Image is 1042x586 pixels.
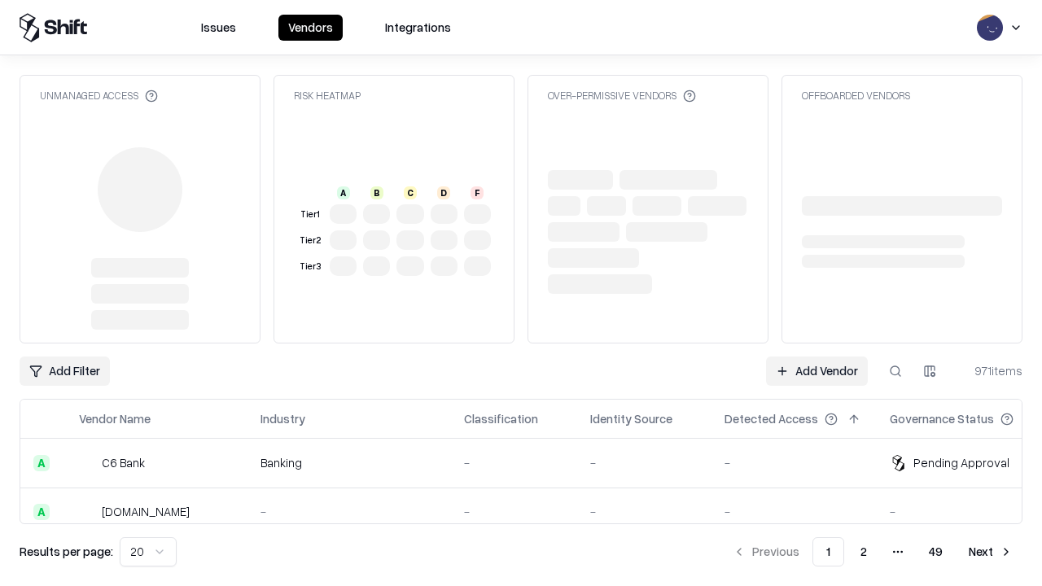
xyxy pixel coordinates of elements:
[802,89,910,103] div: Offboarded Vendors
[916,537,956,566] button: 49
[890,410,994,427] div: Governance Status
[79,455,95,471] img: C6 Bank
[102,503,190,520] div: [DOMAIN_NAME]
[40,89,158,103] div: Unmanaged Access
[548,89,696,103] div: Over-Permissive Vendors
[278,15,343,41] button: Vendors
[33,455,50,471] div: A
[464,410,538,427] div: Classification
[370,186,383,199] div: B
[294,89,361,103] div: Risk Heatmap
[725,503,864,520] div: -
[959,537,1022,566] button: Next
[725,454,864,471] div: -
[766,356,868,386] a: Add Vendor
[297,234,323,247] div: Tier 2
[297,208,323,221] div: Tier 1
[723,537,1022,566] nav: pagination
[191,15,246,41] button: Issues
[847,537,880,566] button: 2
[260,503,438,520] div: -
[20,543,113,560] p: Results per page:
[79,504,95,520] img: pathfactory.com
[590,410,672,427] div: Identity Source
[260,410,305,427] div: Industry
[33,504,50,520] div: A
[464,503,564,520] div: -
[812,537,844,566] button: 1
[375,15,461,41] button: Integrations
[20,356,110,386] button: Add Filter
[890,503,1040,520] div: -
[725,410,818,427] div: Detected Access
[337,186,350,199] div: A
[464,454,564,471] div: -
[590,503,698,520] div: -
[260,454,438,471] div: Banking
[404,186,417,199] div: C
[957,362,1022,379] div: 971 items
[102,454,145,471] div: C6 Bank
[437,186,450,199] div: D
[913,454,1009,471] div: Pending Approval
[471,186,484,199] div: F
[590,454,698,471] div: -
[297,260,323,273] div: Tier 3
[79,410,151,427] div: Vendor Name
